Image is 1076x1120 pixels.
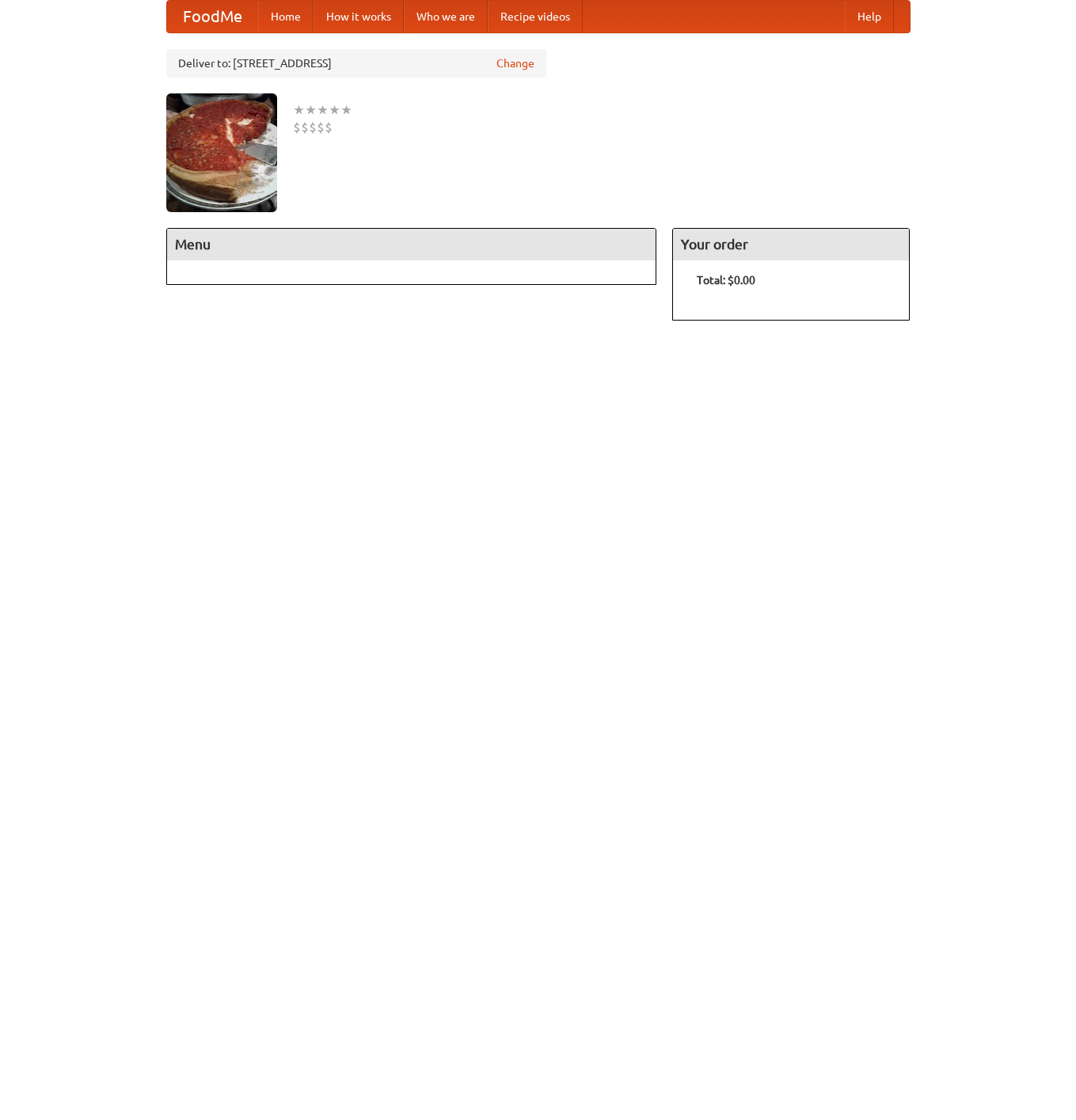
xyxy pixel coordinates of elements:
li: ★ [293,101,305,119]
a: Help [845,1,894,32]
b: Total: $0.00 [697,274,755,287]
li: $ [317,119,325,136]
li: $ [325,119,333,136]
li: ★ [340,101,352,119]
li: $ [309,119,317,136]
a: Who we are [404,1,488,32]
img: angular.jpg [166,93,277,212]
a: Change [496,55,534,71]
h4: Your order [673,229,909,260]
h4: Menu [167,229,656,260]
li: ★ [317,101,329,119]
li: ★ [329,101,340,119]
a: FoodMe [167,1,258,32]
li: $ [293,119,301,136]
li: ★ [305,101,317,119]
a: Home [258,1,314,32]
a: How it works [314,1,404,32]
div: Deliver to: [STREET_ADDRESS] [166,49,546,78]
a: Recipe videos [488,1,583,32]
li: $ [301,119,309,136]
